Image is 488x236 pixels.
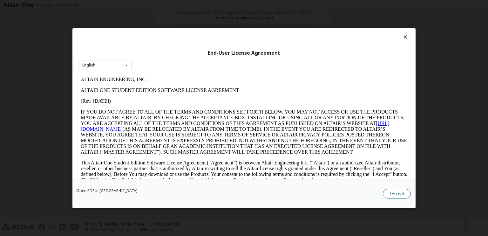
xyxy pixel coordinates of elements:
p: ALTAIR ENGINEERING, INC. [3,3,329,8]
button: I Accept [383,189,411,198]
p: (Rev. [DATE]) [3,24,329,30]
p: IF YOU DO NOT AGREE TO ALL OF THE TERMS AND CONDITIONS SET FORTH BELOW, YOU MAY NOT ACCESS OR USE... [3,35,329,81]
p: ALTAIR ONE STUDENT EDITION SOFTWARE LICENSE AGREEMENT [3,13,329,19]
a: Open PDF in [GEOGRAPHIC_DATA] [76,189,138,192]
a: [URL][DOMAIN_NAME] [3,46,311,58]
div: End-User License Agreement [78,50,410,56]
p: This Altair One Student Edition Software License Agreement (“Agreement”) is between Altair Engine... [3,86,329,109]
div: English [82,63,95,67]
